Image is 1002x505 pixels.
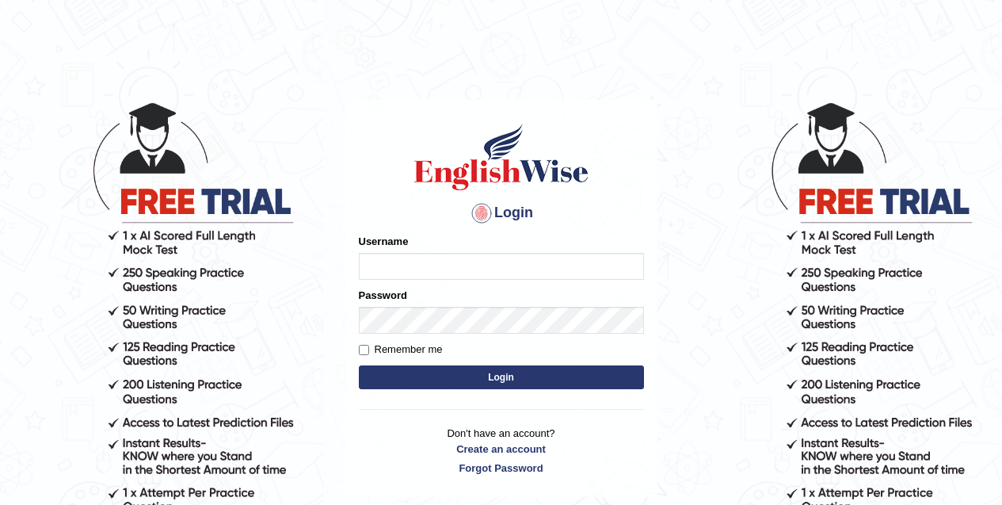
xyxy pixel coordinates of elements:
[359,342,443,358] label: Remember me
[359,345,369,355] input: Remember me
[359,442,644,457] a: Create an account
[359,234,409,249] label: Username
[359,365,644,389] button: Login
[359,426,644,475] p: Don't have an account?
[359,288,407,303] label: Password
[359,461,644,476] a: Forgot Password
[411,121,592,193] img: Logo of English Wise sign in for intelligent practice with AI
[359,201,644,226] h4: Login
